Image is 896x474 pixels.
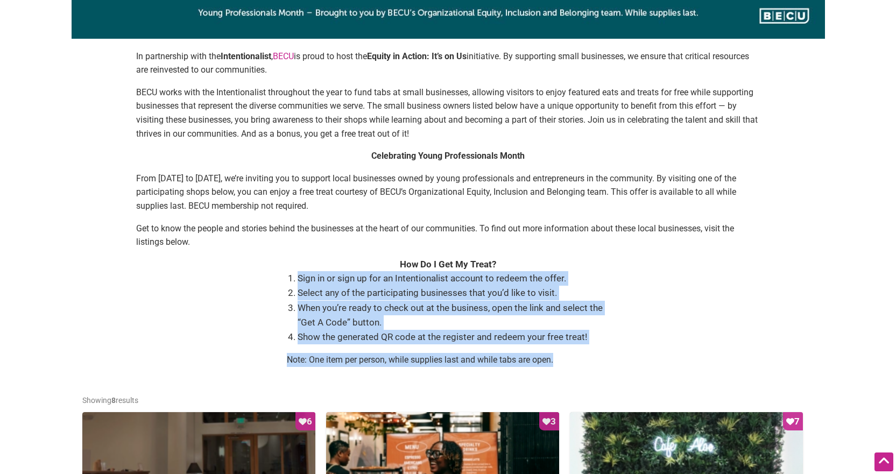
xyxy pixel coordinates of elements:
li: Sign in or sign up for an Intentionalist account to redeem the offer. [298,271,610,286]
a: BECU [273,51,294,61]
p: In partnership with the , is proud to host the initiative. By supporting small businesses, we ens... [136,49,760,77]
p: From [DATE] to [DATE], we’re inviting you to support local businesses owned by young professional... [136,172,760,213]
strong: Equity in Action: It’s on Us [367,51,467,61]
strong: How Do I Get My Treat? [400,259,496,270]
b: 8 [111,396,116,405]
p: Get to know the people and stories behind the businesses at the heart of our communities. To find... [136,222,760,249]
strong: Celebrating Young Professionals Month [371,151,525,161]
li: When you’re ready to check out at the business, open the link and select the “Get A Code” button. [298,301,610,330]
li: Select any of the participating businesses that you’d like to visit. [298,286,610,300]
span: Showing results [82,396,138,405]
p: Note: One item per person, while supplies last and while tabs are open. [287,353,610,367]
li: Show the generated QR code at the register and redeem your free treat! [298,330,610,344]
strong: Intentionalist [221,51,271,61]
p: BECU works with the Intentionalist throughout the year to fund tabs at small businesses, allowing... [136,86,760,140]
div: Scroll Back to Top [874,452,893,471]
